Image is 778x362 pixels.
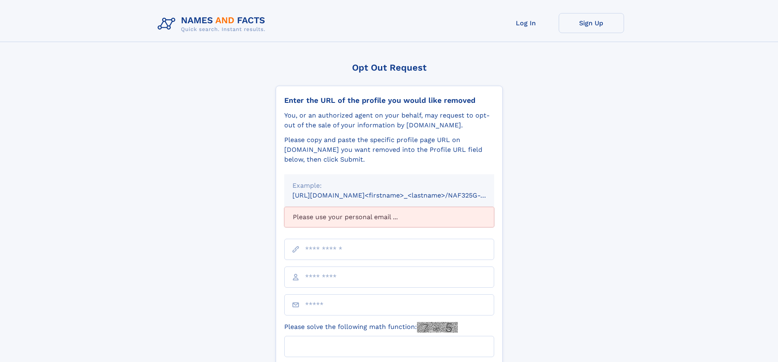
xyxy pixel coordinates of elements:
div: Please copy and paste the specific profile page URL on [DOMAIN_NAME] you want removed into the Pr... [284,135,494,164]
label: Please solve the following math function: [284,322,458,333]
div: Please use your personal email ... [284,207,494,227]
a: Log In [493,13,559,33]
img: Logo Names and Facts [154,13,272,35]
small: [URL][DOMAIN_NAME]<firstname>_<lastname>/NAF325G-xxxxxxxx [292,191,510,199]
div: Opt Out Request [276,62,503,73]
div: Example: [292,181,486,191]
div: Enter the URL of the profile you would like removed [284,96,494,105]
div: You, or an authorized agent on your behalf, may request to opt-out of the sale of your informatio... [284,111,494,130]
a: Sign Up [559,13,624,33]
